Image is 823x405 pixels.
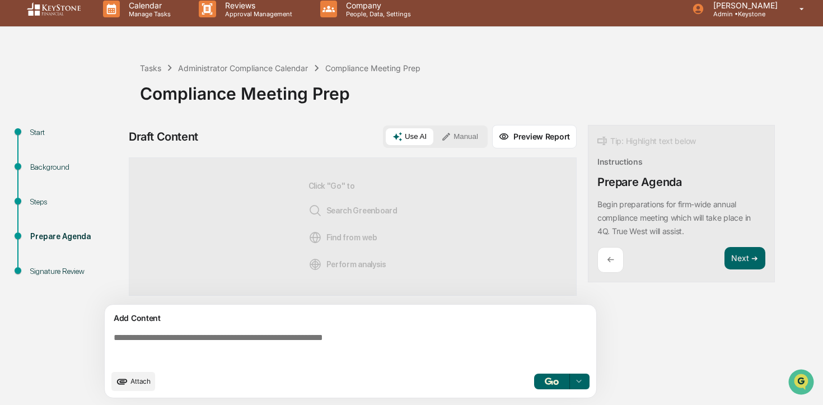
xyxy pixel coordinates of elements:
a: 🖐️Preclearance [7,137,77,157]
button: Next ➔ [724,247,765,270]
button: Use AI [386,128,433,145]
div: 🔎 [11,164,20,173]
div: Compliance Meeting Prep [325,63,420,73]
div: Instructions [597,157,643,166]
div: Compliance Meeting Prep [140,75,817,104]
p: Begin preparations for firm-wide annual compliance meeting which will take place in 4Q. True West... [597,199,751,236]
button: Manual [434,128,485,145]
span: Pylon [111,190,135,198]
p: ← [607,254,614,265]
div: Click "Go" to [308,176,398,277]
span: Attach [130,377,151,385]
p: Reviews [216,1,298,10]
span: Perform analysis [308,258,386,271]
img: Go [545,378,558,385]
span: Attestations [92,141,139,152]
div: Signature Review [30,266,122,277]
div: We're available if you need us! [38,97,142,106]
p: Calendar [120,1,176,10]
a: 🔎Data Lookup [7,158,75,178]
div: Administrator Compliance Calendar [178,63,308,73]
img: Analysis [308,258,322,271]
a: 🗄️Attestations [77,137,143,157]
div: 🖐️ [11,142,20,151]
div: 🗄️ [81,142,90,151]
div: Add Content [111,311,590,325]
p: Company [337,1,417,10]
p: How can we help? [11,24,204,41]
span: Preclearance [22,141,72,152]
img: Web [308,231,322,244]
div: Prepare Agenda [30,231,122,243]
span: Search Greenboard [308,204,398,217]
button: Start new chat [190,89,204,103]
div: Background [30,161,122,173]
p: Admin • Keystone [704,10,783,18]
div: Draft Content [129,130,198,143]
p: [PERSON_NAME] [704,1,783,10]
img: logo [27,2,81,16]
button: Preview Report [492,125,577,148]
a: Powered byPylon [79,189,135,198]
div: Start new chat [38,86,184,97]
p: Approval Management [216,10,298,18]
div: Tasks [140,63,161,73]
p: People, Data, Settings [337,10,417,18]
iframe: Open customer support [787,368,817,398]
span: Find from web [308,231,377,244]
p: Manage Tasks [120,10,176,18]
button: Go [534,374,570,389]
div: Steps [30,196,122,208]
button: upload document [111,372,155,391]
div: Prepare Agenda [597,175,681,189]
img: Search [308,204,322,217]
img: 1746055101610-c473b297-6a78-478c-a979-82029cc54cd1 [11,86,31,106]
div: Start [30,127,122,138]
span: Data Lookup [22,162,71,174]
div: Tip: Highlight text below [597,134,696,148]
